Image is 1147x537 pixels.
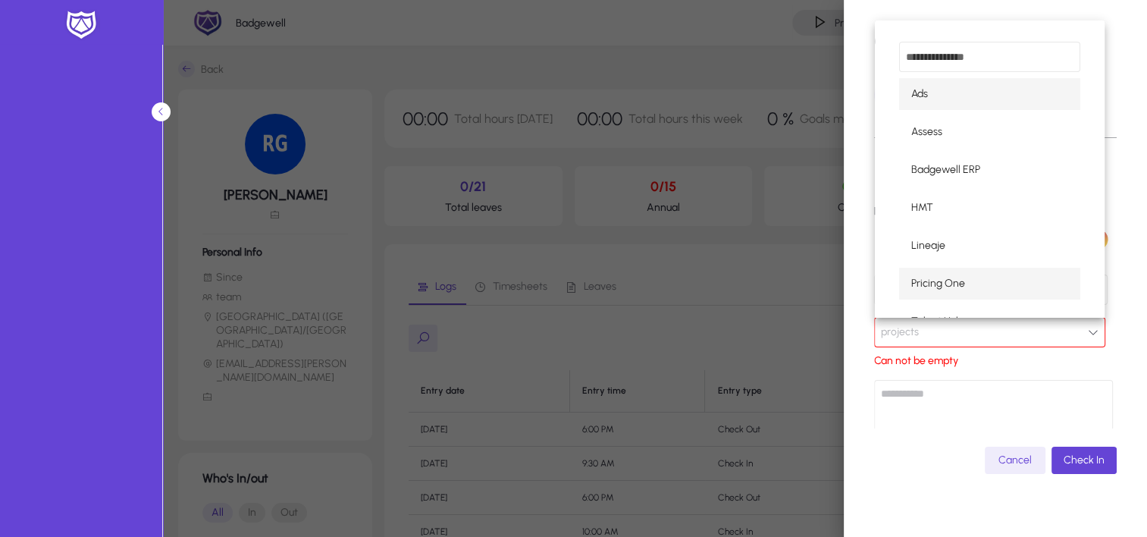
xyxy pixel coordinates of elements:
[899,268,1080,300] mat-option: Pricing One
[899,78,1080,110] mat-option: Ads
[911,123,942,141] span: Assess
[911,161,980,179] span: Badgewell ERP
[911,237,945,255] span: Lineaje
[899,306,1080,338] mat-option: Talent Hub
[899,42,1080,72] input: dropdown search
[911,199,933,217] span: HMT
[899,230,1080,262] mat-option: Lineaje
[899,192,1080,224] mat-option: HMT
[899,154,1080,186] mat-option: Badgewell ERP
[911,85,928,103] span: Ads
[899,116,1080,148] mat-option: Assess
[911,275,965,293] span: Pricing One
[911,312,962,331] span: Talent Hub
